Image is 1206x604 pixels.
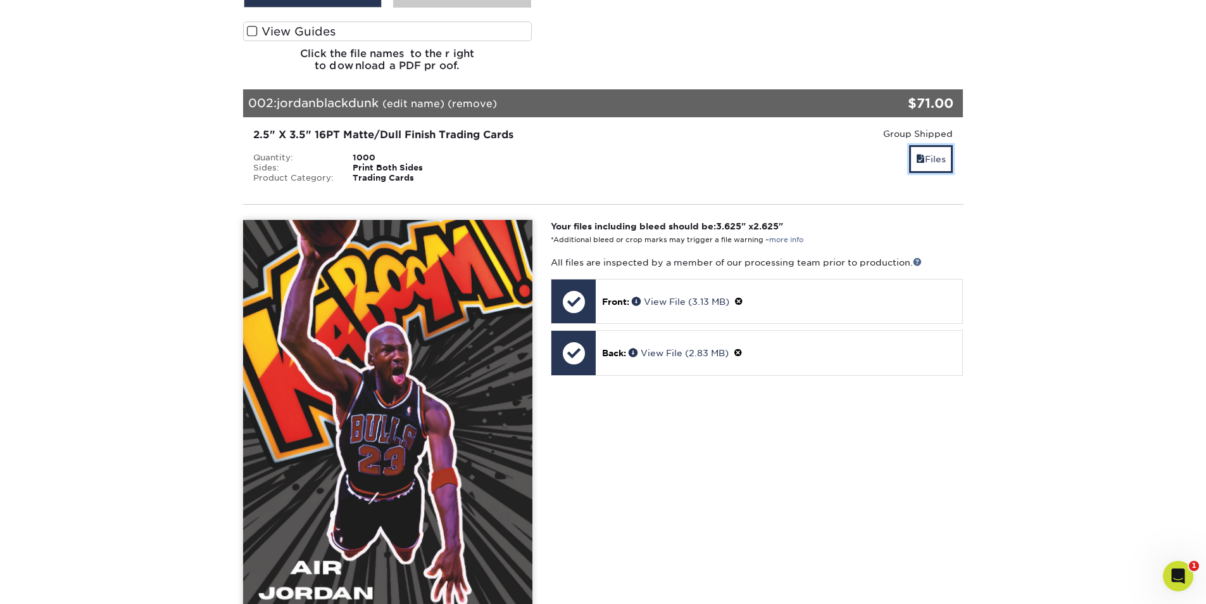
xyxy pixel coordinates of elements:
span: 1 [1189,561,1199,571]
span: 3.625 [716,221,741,231]
div: Group Shipped [732,127,953,140]
span: Back: [602,348,626,358]
div: Quantity: [244,153,344,163]
div: Product Category: [244,173,344,183]
label: View Guides [243,22,532,41]
span: 2.625 [753,221,779,231]
a: (remove) [448,98,497,110]
div: 002: [243,89,843,117]
a: more info [769,236,803,244]
span: jordanblackdunk [277,96,379,110]
iframe: Intercom live chat [1163,561,1193,591]
strong: Your files including bleed should be: " x " [551,221,783,231]
div: Print Both Sides [343,163,483,173]
span: Front: [602,297,629,307]
div: Sides: [244,163,344,173]
a: View File (3.13 MB) [632,297,729,307]
p: All files are inspected by a member of our processing team prior to production. [551,256,963,269]
a: Files [909,145,953,172]
h6: Click the file names to the right to download a PDF proof. [243,48,532,82]
small: *Additional bleed or crop marks may trigger a file warning – [551,236,803,244]
span: files [916,154,925,164]
div: 2.5" X 3.5" 16PT Matte/Dull Finish Trading Cards [253,127,713,143]
a: View File (2.83 MB) [629,348,729,358]
a: (edit name) [382,98,444,110]
div: Trading Cards [343,173,483,183]
div: $71.00 [843,94,954,113]
div: 1000 [343,153,483,163]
